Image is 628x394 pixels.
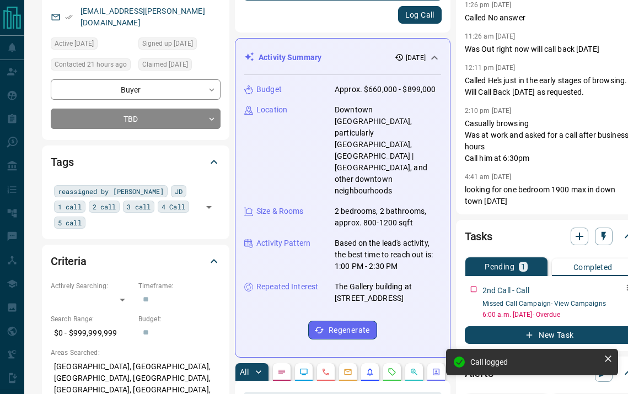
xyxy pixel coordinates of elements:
[321,368,330,376] svg: Calls
[65,13,73,21] svg: Email Verified
[80,7,205,27] a: [EMAIL_ADDRESS][PERSON_NAME][DOMAIN_NAME]
[277,368,286,376] svg: Notes
[244,47,441,68] div: Activity Summary[DATE]
[51,149,221,175] div: Tags
[138,314,221,324] p: Budget:
[138,281,221,291] p: Timeframe:
[299,368,308,376] svg: Lead Browsing Activity
[58,186,164,197] span: reassigned by [PERSON_NAME]
[388,368,396,376] svg: Requests
[470,358,599,366] div: Call logged
[366,368,374,376] svg: Listing Alerts
[240,368,249,376] p: All
[398,6,442,24] button: Log Call
[51,324,133,342] p: $0 - $999,999,999
[573,263,613,271] p: Completed
[51,109,221,129] div: TBD
[58,201,82,212] span: 1 call
[138,58,221,74] div: Sun Mar 30 2025
[465,64,516,72] p: 12:11 pm [DATE]
[51,314,133,324] p: Search Range:
[51,153,73,171] h2: Tags
[465,1,512,9] p: 1:26 pm [DATE]
[521,263,525,271] p: 1
[51,281,133,291] p: Actively Searching:
[51,348,221,358] p: Areas Searched:
[256,206,304,217] p: Size & Rooms
[93,201,116,212] span: 2 call
[465,107,512,115] p: 2:10 pm [DATE]
[55,38,94,49] span: Active [DATE]
[465,228,492,245] h2: Tasks
[51,248,221,274] div: Criteria
[335,238,441,272] p: Based on the lead's activity, the best time to reach out is: 1:00 PM - 2:30 PM
[335,104,441,197] p: Downtown [GEOGRAPHIC_DATA], particularly [GEOGRAPHIC_DATA], [GEOGRAPHIC_DATA] | [GEOGRAPHIC_DATA]...
[308,321,377,339] button: Regenerate
[51,79,221,100] div: Buyer
[256,238,310,249] p: Activity Pattern
[465,173,512,181] p: 4:41 am [DATE]
[58,217,82,228] span: 5 call
[256,281,318,293] p: Repeated Interest
[465,33,516,40] p: 11:26 am [DATE]
[335,281,441,304] p: The Gallery building at [STREET_ADDRESS]
[51,37,133,53] div: Mon Jul 07 2025
[201,199,217,215] button: Open
[256,104,287,116] p: Location
[51,252,87,270] h2: Criteria
[175,186,183,197] span: JD
[138,37,221,53] div: Sat Nov 21 2020
[142,38,193,49] span: Signed up [DATE]
[335,84,436,95] p: Approx. $660,000 - $899,000
[482,300,606,307] a: Missed Call Campaign- View Campaigns
[406,53,426,63] p: [DATE]
[485,263,514,271] p: Pending
[482,285,529,296] p: 2nd Call - Call
[259,52,321,63] p: Activity Summary
[142,59,188,70] span: Claimed [DATE]
[256,84,282,95] p: Budget
[335,206,441,229] p: 2 bedrooms, 2 bathrooms, approx. 800-1200 sqft
[51,58,133,74] div: Tue Aug 12 2025
[127,201,151,212] span: 3 call
[410,368,418,376] svg: Opportunities
[432,368,441,376] svg: Agent Actions
[55,59,127,70] span: Contacted 21 hours ago
[162,201,185,212] span: 4 Call
[343,368,352,376] svg: Emails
